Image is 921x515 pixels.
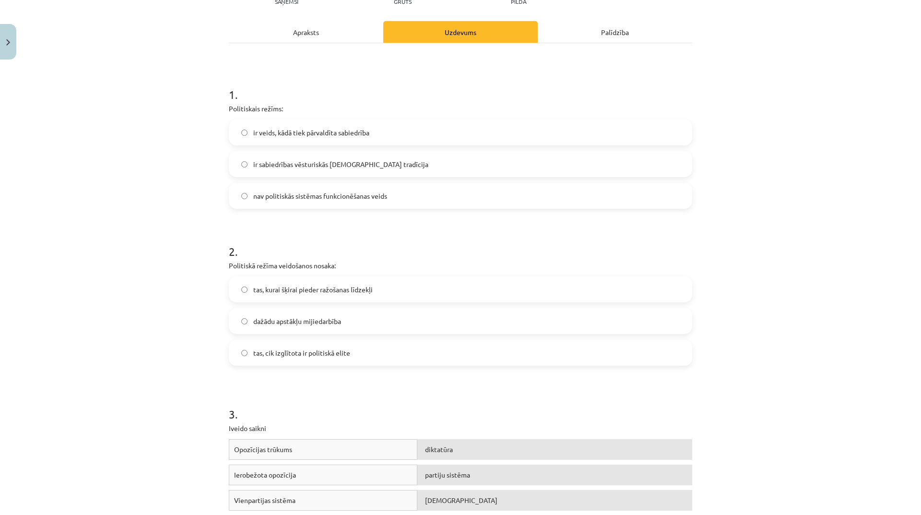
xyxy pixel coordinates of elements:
img: icon-close-lesson-0947bae3869378f0d4975bcd49f059093ad1ed9edebbc8119c70593378902aed.svg [6,39,10,46]
p: Politiskā režīma veidošanos nosaka: [229,261,692,271]
input: ir veids, kādā tiek pārvaldīta sabiedrība [241,130,248,136]
p: Iveido saikni [229,423,692,433]
span: ir veids, kādā tiek pārvaldīta sabiedrība [253,128,369,138]
h1: 2 . [229,228,692,258]
h1: 1 . [229,71,692,101]
span: Opozīcijas trūkums [234,445,292,454]
span: [DEMOGRAPHIC_DATA] [425,496,497,504]
span: Ierobežota opozīcija [234,470,296,479]
input: dažādu apstākļu mijiedarbība [241,318,248,324]
div: Uzdevums [383,21,538,43]
span: Vienpartijas sistēma [234,496,295,504]
span: tas, kurai šķirai pieder ražošanas līdzekļi [253,285,373,295]
div: Apraksts [229,21,383,43]
span: nav politiskās sistēmas funkcionēšanas veids [253,191,387,201]
input: ir sabiedrības vēsturiskās [DEMOGRAPHIC_DATA] tradīcija [241,161,248,168]
span: diktatūra [425,445,453,454]
input: tas, kurai šķirai pieder ražošanas līdzekļi [241,287,248,293]
span: tas, cik izglītota ir politiskā elite [253,348,350,358]
input: tas, cik izglītota ir politiskā elite [241,350,248,356]
p: Politiskais režīms: [229,104,692,114]
span: ir sabiedrības vēsturiskās [DEMOGRAPHIC_DATA] tradīcija [253,159,428,169]
h1: 3 . [229,391,692,420]
div: Palīdzība [538,21,692,43]
span: dažādu apstākļu mijiedarbība [253,316,341,326]
span: partiju sistēma [425,470,470,479]
input: nav politiskās sistēmas funkcionēšanas veids [241,193,248,199]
